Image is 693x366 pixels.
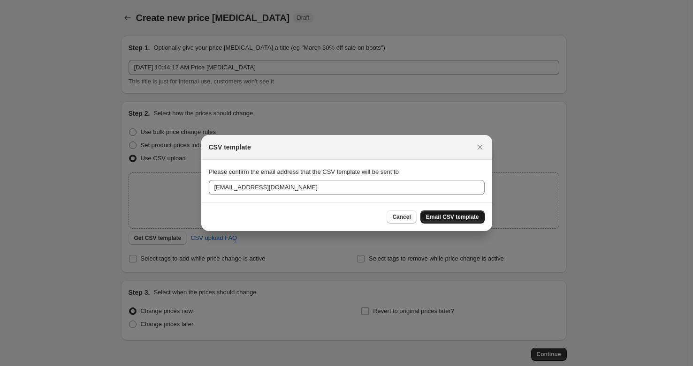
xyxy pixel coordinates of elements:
[473,141,487,154] button: Close
[209,168,399,175] span: Please confirm the email address that the CSV template will be sent to
[426,213,479,221] span: Email CSV template
[392,213,411,221] span: Cancel
[420,210,485,224] button: Email CSV template
[387,210,416,224] button: Cancel
[209,142,251,152] h2: CSV template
